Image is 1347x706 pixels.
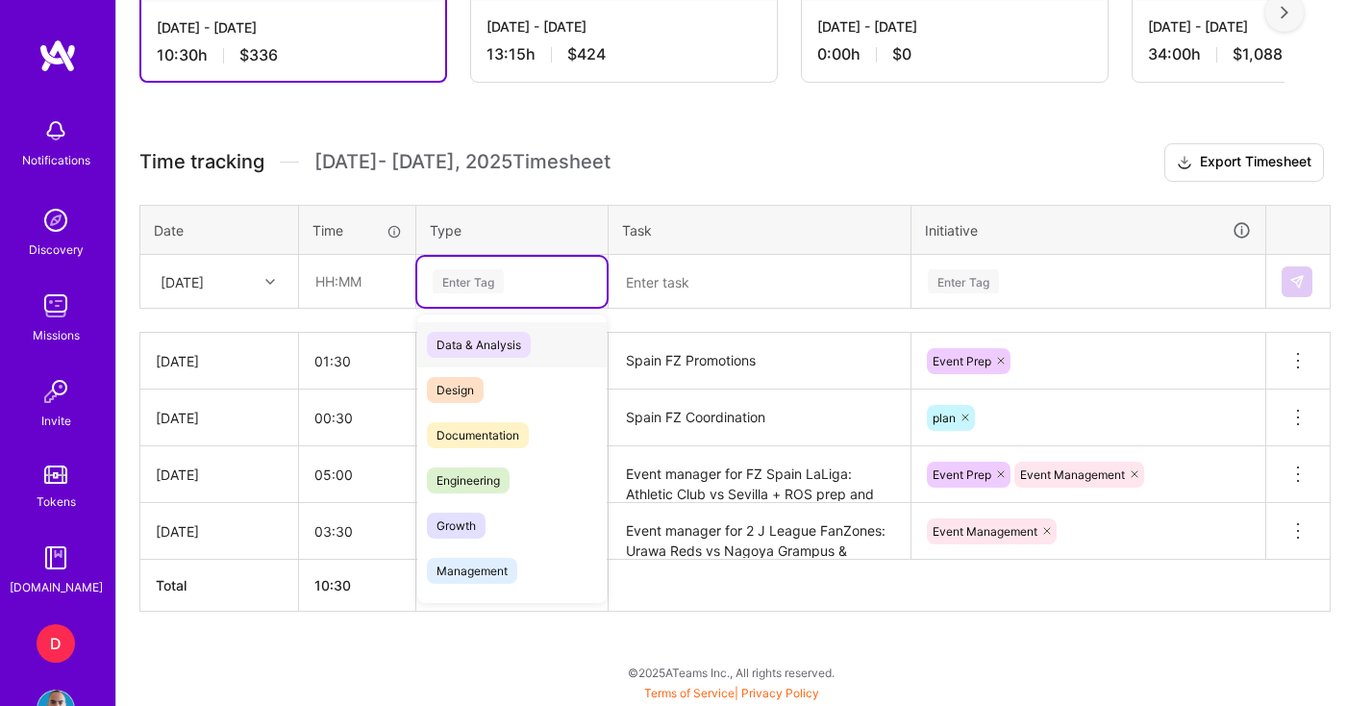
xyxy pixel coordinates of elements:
[611,505,909,558] textarea: Event manager for 2 J League FanZones: Urawa Reds vs Nagoya Grampus & Shonan Bellmare vs FC Tokyo
[427,513,486,539] span: Growth
[416,205,609,255] th: Type
[427,332,531,358] span: Data & Analysis
[611,391,909,444] textarea: Spain FZ Coordination
[314,150,611,174] span: [DATE] - [DATE] , 2025 Timesheet
[1177,153,1192,173] i: icon Download
[299,449,415,500] input: HH:MM
[140,560,299,612] th: Total
[115,648,1347,696] div: © 2025 ATeams Inc., All rights reserved.
[741,686,819,700] a: Privacy Policy
[22,150,90,170] div: Notifications
[38,38,77,73] img: logo
[156,521,283,542] div: [DATE]
[157,17,430,38] div: [DATE] - [DATE]
[299,560,416,612] th: 10:30
[1289,274,1305,290] img: Submit
[925,219,1252,241] div: Initiative
[933,524,1037,539] span: Event Management
[567,44,606,64] span: $424
[486,16,761,37] div: [DATE] - [DATE]
[157,45,430,65] div: 10:30 h
[139,150,264,174] span: Time tracking
[140,205,299,255] th: Date
[156,408,283,428] div: [DATE]
[486,44,761,64] div: 13:15 h
[265,277,275,287] i: icon Chevron
[433,266,504,296] div: Enter Tag
[156,465,283,485] div: [DATE]
[427,377,484,403] span: Design
[37,201,75,240] img: discovery
[37,287,75,325] img: teamwork
[29,240,84,260] div: Discovery
[37,624,75,663] div: D
[37,492,76,512] div: Tokens
[299,392,415,443] input: HH:MM
[644,686,819,700] span: |
[933,354,991,368] span: Event Prep
[156,351,283,371] div: [DATE]
[312,220,402,240] div: Time
[928,266,999,296] div: Enter Tag
[427,467,510,493] span: Engineering
[1164,143,1324,182] button: Export Timesheet
[817,16,1092,37] div: [DATE] - [DATE]
[37,112,75,150] img: bell
[300,256,414,307] input: HH:MM
[299,336,415,387] input: HH:MM
[427,558,517,584] span: Management
[611,335,909,388] textarea: Spain FZ Promotions
[37,539,75,577] img: guide book
[10,577,103,597] div: [DOMAIN_NAME]
[44,466,67,484] img: tokens
[33,325,80,345] div: Missions
[41,411,71,431] div: Invite
[933,467,991,482] span: Event Prep
[892,44,911,64] span: $0
[37,372,75,411] img: Invite
[1281,6,1288,19] img: right
[1020,467,1125,482] span: Event Management
[933,411,956,425] span: plan
[1233,44,1283,64] span: $1,088
[817,44,1092,64] div: 0:00 h
[161,271,204,291] div: [DATE]
[32,624,80,663] a: D
[609,205,911,255] th: Task
[239,45,278,65] span: $336
[299,506,415,557] input: HH:MM
[611,448,909,501] textarea: Event manager for FZ Spain LaLiga: Athletic Club vs Sevilla + ROS prep and activations
[644,686,735,700] a: Terms of Service
[427,422,529,448] span: Documentation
